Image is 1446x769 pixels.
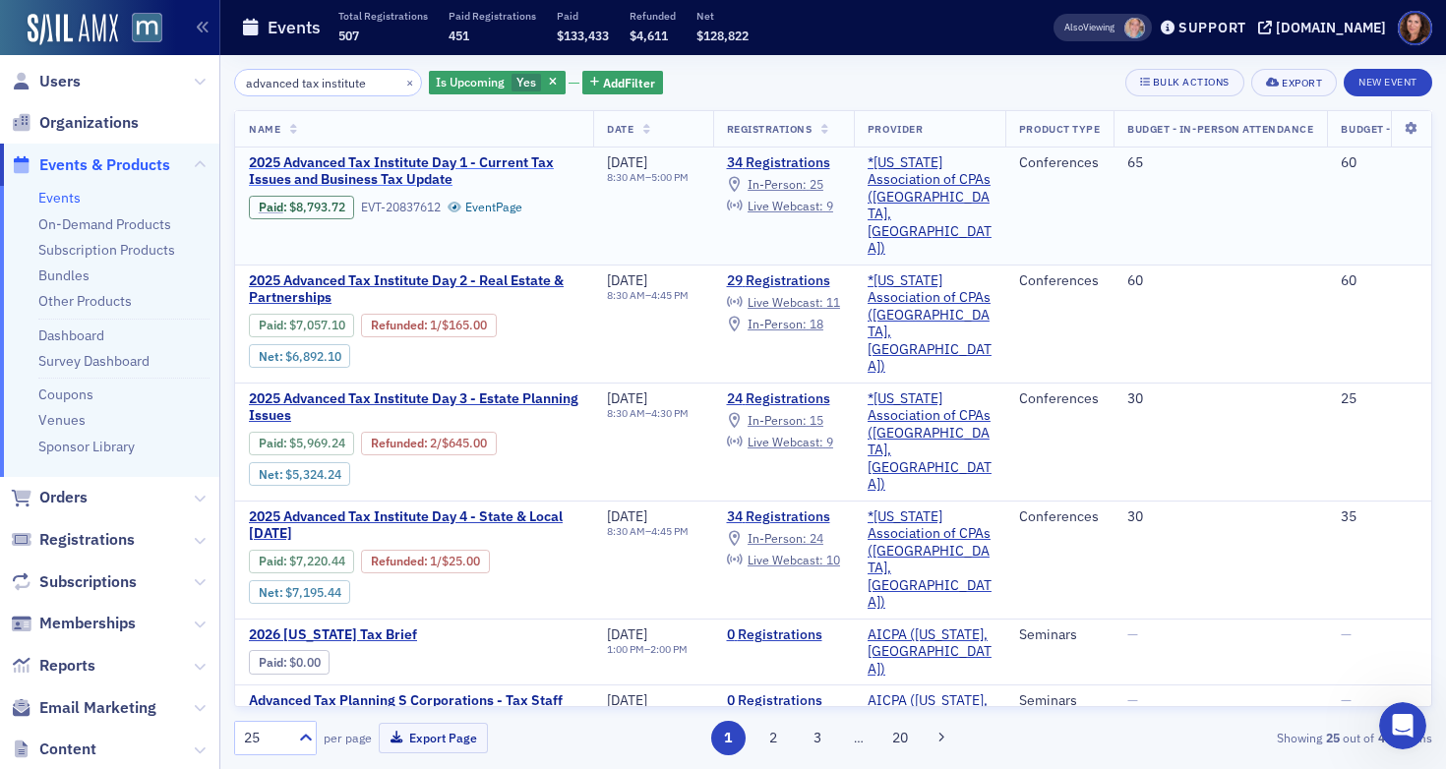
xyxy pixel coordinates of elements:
[39,613,136,634] span: Memberships
[727,154,840,172] a: 34 Registrations
[80,445,353,466] div: Status: All Systems Operational
[727,692,840,710] a: 0 Registrations
[249,508,579,543] span: 2025 Advanced Tax Institute Day 4 - State & Local Tax Day
[868,626,992,679] a: AICPA ([US_STATE], [GEOGRAPHIC_DATA])
[38,215,171,233] a: On-Demand Products
[289,436,345,450] span: $5,969.24
[603,74,655,91] span: Add Filter
[259,436,283,450] a: Paid
[1379,702,1426,749] iframe: Intercom live chat
[114,637,182,651] span: Messages
[868,692,992,744] a: AICPA ([US_STATE], [GEOGRAPHIC_DATA])
[1127,390,1313,408] div: 30
[630,28,668,43] span: $4,611
[727,531,823,547] a: In-Person: 24
[289,554,345,568] span: $7,220.44
[607,171,689,184] div: –
[38,266,90,284] a: Bundles
[39,571,137,593] span: Subscriptions
[361,314,496,337] div: Refunded: 73 - $705710
[810,412,823,428] span: 15
[868,390,992,494] a: *[US_STATE] Association of CPAs ([GEOGRAPHIC_DATA], [GEOGRAPHIC_DATA])
[80,468,266,484] span: Updated [DATE] 05:40 EDT
[11,613,136,634] a: Memberships
[39,655,95,677] span: Reports
[38,241,175,259] a: Subscription Products
[651,524,689,538] time: 4:45 PM
[11,71,81,92] a: Users
[259,655,283,670] a: Paid
[249,550,354,573] div: Paid: 47 - $722044
[607,153,647,171] span: [DATE]
[727,272,840,290] a: 29 Registrations
[1125,69,1244,96] button: Bulk Actions
[442,554,480,568] span: $25.00
[39,529,135,551] span: Registrations
[11,529,135,551] a: Registrations
[442,436,487,450] span: $645.00
[1398,11,1432,45] span: Profile
[88,297,202,318] div: [PERSON_NAME]
[727,295,840,311] a: Live Webcast: 11
[259,585,285,600] span: Net :
[607,525,689,538] div: –
[1251,69,1337,96] button: Export
[118,13,162,46] a: View Homepage
[259,554,289,568] span: :
[1322,729,1343,746] strong: 25
[289,318,345,332] span: $7,057.10
[249,122,280,136] span: Name
[826,198,833,213] span: 9
[40,530,159,551] span: Search for help
[285,585,341,600] span: $7,195.44
[1127,625,1138,643] span: —
[868,122,923,136] span: Provider
[329,637,360,651] span: Help
[516,74,536,89] span: Yes
[249,692,579,727] a: Advanced Tax Planning S Corporations - Tax Staff Essentials
[27,637,71,651] span: Home
[748,316,807,331] span: In-Person :
[38,292,132,310] a: Other Products
[38,352,150,370] a: Survey Dashboard
[338,9,428,23] p: Total Registrations
[1374,729,1402,746] strong: 478
[11,154,170,176] a: Events & Products
[248,31,287,71] img: Profile image for Luke
[1127,691,1138,709] span: —
[379,723,488,753] button: Export Page
[39,140,354,173] p: Hi [PERSON_NAME]
[38,189,81,207] a: Events
[259,467,285,482] span: Net :
[651,406,689,420] time: 4:30 PM
[557,28,609,43] span: $133,433
[289,200,345,214] span: $8,793.72
[249,314,354,337] div: Paid: 73 - $705710
[557,9,609,23] p: Paid
[727,177,823,193] a: In-Person: 25
[748,434,823,449] span: Live Webcast :
[748,552,823,567] span: Live Webcast :
[607,389,647,407] span: [DATE]
[249,196,354,219] div: Paid: 110 - $879372
[249,650,330,674] div: Paid: 0 - $0
[607,406,645,420] time: 8:30 AM
[197,588,295,667] button: Tickets
[1019,508,1100,526] div: Conferences
[1344,69,1432,96] button: New Event
[607,289,689,302] div: –
[748,530,807,546] span: In-Person :
[39,173,354,207] p: How can we help?
[727,122,813,136] span: Registrations
[249,390,579,425] span: 2025 Advanced Tax Institute Day 3 - Estate Planning Issues
[727,199,833,214] a: Live Webcast: 9
[1127,154,1313,172] div: 65
[222,637,271,651] span: Tickets
[1153,77,1230,88] div: Bulk Actions
[1127,272,1313,290] div: 60
[40,277,80,317] img: Profile image for Luke
[1341,625,1352,643] span: —
[607,524,645,538] time: 8:30 AM
[259,554,283,568] a: Paid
